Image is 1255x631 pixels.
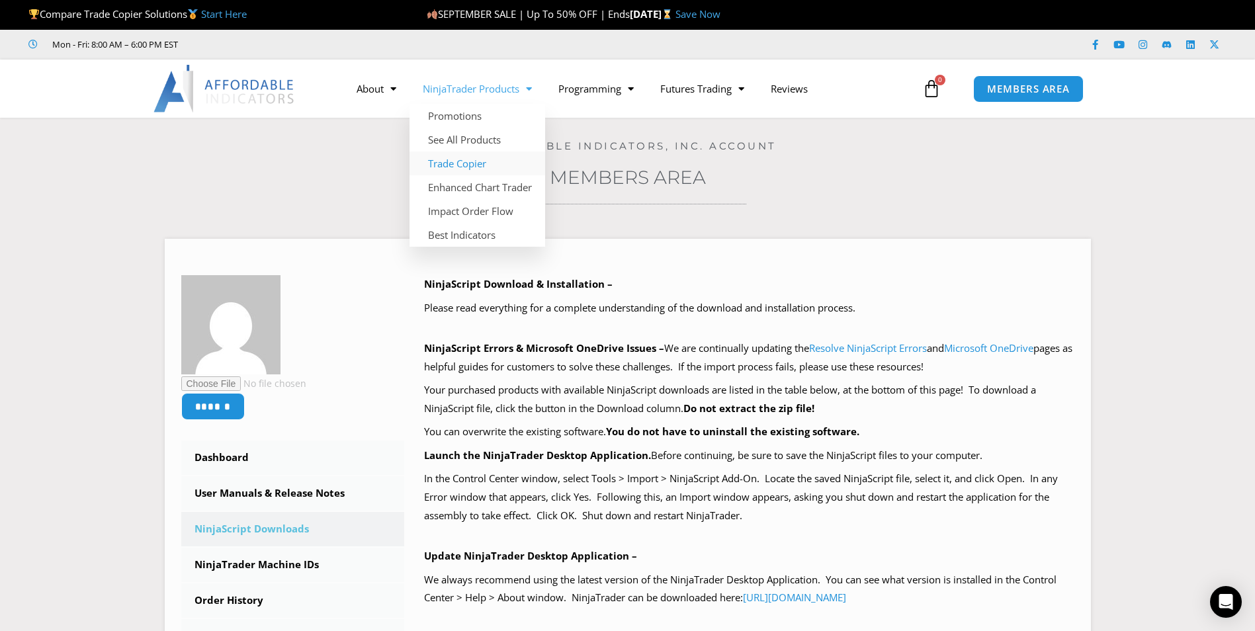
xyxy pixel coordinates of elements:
[683,401,814,415] b: Do not extract the zip file!
[647,73,757,104] a: Futures Trading
[410,199,545,223] a: Impact Order Flow
[181,441,405,475] a: Dashboard
[424,448,651,462] b: Launch the NinjaTrader Desktop Application.
[987,84,1070,94] span: MEMBERS AREA
[181,548,405,582] a: NinjaTrader Machine IDs
[201,7,247,21] a: Start Here
[1210,586,1242,618] div: Open Intercom Messenger
[196,38,395,51] iframe: Customer reviews powered by Trustpilot
[424,341,664,355] b: NinjaScript Errors & Microsoft OneDrive Issues –
[181,583,405,618] a: Order History
[49,36,178,52] span: Mon - Fri: 8:00 AM – 6:00 PM EST
[410,175,545,199] a: Enhanced Chart Trader
[545,73,647,104] a: Programming
[28,7,247,21] span: Compare Trade Copier Solutions
[29,9,39,19] img: 🏆
[757,73,821,104] a: Reviews
[424,470,1074,525] p: In the Control Center window, select Tools > Import > NinjaScript Add-On. Locate the saved NinjaS...
[153,65,296,112] img: LogoAI | Affordable Indicators – NinjaTrader
[424,277,613,290] b: NinjaScript Download & Installation –
[550,166,706,189] a: Members Area
[606,425,859,438] b: You do not have to uninstall the existing software.
[410,128,545,151] a: See All Products
[181,476,405,511] a: User Manuals & Release Notes
[181,275,281,374] img: 0b1c30bee7b1e85dc1f05b27ec439bb5c6750e814ce2c704b7a0297358e21c22
[424,549,637,562] b: Update NinjaTrader Desktop Application –
[410,104,545,128] a: Promotions
[743,591,846,604] a: [URL][DOMAIN_NAME]
[424,446,1074,465] p: Before continuing, be sure to save the NinjaScript files to your computer.
[410,104,545,247] ul: NinjaTrader Products
[424,339,1074,376] p: We are continually updating the and pages as helpful guides for customers to solve these challeng...
[675,7,720,21] a: Save Now
[343,73,919,104] nav: Menu
[424,299,1074,317] p: Please read everything for a complete understanding of the download and installation process.
[181,512,405,546] a: NinjaScript Downloads
[410,73,545,104] a: NinjaTrader Products
[935,75,945,85] span: 0
[410,223,545,247] a: Best Indicators
[973,75,1084,103] a: MEMBERS AREA
[944,341,1033,355] a: Microsoft OneDrive
[343,73,410,104] a: About
[424,381,1074,418] p: Your purchased products with available NinjaScript downloads are listed in the table below, at th...
[809,341,927,355] a: Resolve NinjaScript Errors
[188,9,198,19] img: 🥇
[427,9,437,19] img: 🍂
[424,571,1074,608] p: We always recommend using the latest version of the NinjaTrader Desktop Application. You can see ...
[902,69,961,108] a: 0
[427,7,630,21] span: SEPTEMBER SALE | Up To 50% OFF | Ends
[424,423,1074,441] p: You can overwrite the existing software.
[478,140,777,152] a: Affordable Indicators, Inc. Account
[662,9,672,19] img: ⌛
[630,7,675,21] strong: [DATE]
[410,151,545,175] a: Trade Copier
